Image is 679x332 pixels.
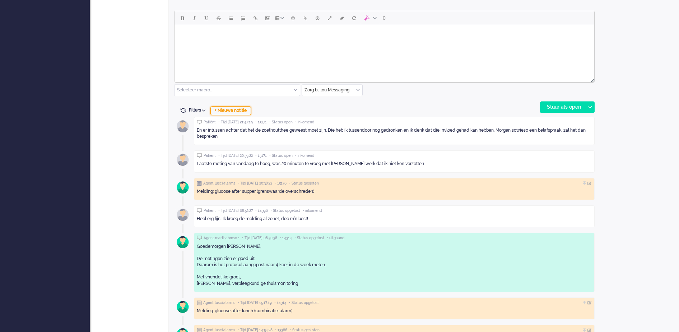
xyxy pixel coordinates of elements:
button: Insert/edit image [261,12,274,24]
button: Bullet list [225,12,237,24]
div: + Nieuwe notitie [210,106,251,115]
span: • Status opgelost [294,236,324,241]
span: • Tijd [DATE] 21:47:19 [218,120,253,125]
span: • 15171 [255,153,267,158]
span: • Tijd [DATE] 08:52:27 [218,208,253,213]
span: • 14314 [274,300,287,305]
span: • Status opgelost [270,208,300,213]
button: Add attachment [299,12,311,24]
span: • 15170 [275,181,287,186]
button: Fullscreen [324,12,336,24]
span: • 14314 [280,236,292,241]
button: Insert/edit link [249,12,261,24]
img: avatar [174,151,192,169]
span: • inkomend [295,153,314,158]
div: Melding: glucose after lunch (combinatie-alarm) [197,308,592,314]
span: Agent marthabmsc • [204,236,239,241]
span: • Tijd [DATE] 20:39:22 [218,153,253,158]
img: avatar [174,206,192,224]
img: ic_chat_grey.svg [197,153,202,158]
button: Underline [200,12,213,24]
img: avatar [174,233,192,251]
span: • 14396 [255,208,268,213]
div: Heel erg fijn! Ik kreeg de melding al zonet, doe m’n best! [197,216,592,222]
span: Patiënt [204,120,216,125]
button: 0 [380,12,389,24]
div: Resize [588,76,594,82]
img: ic_note_grey.svg [197,181,202,186]
span: • uitgaand [327,236,344,241]
span: • Status open [269,153,293,158]
div: Laatste meting van vandaag te hoog, was 20 minuten te vroeg met [PERSON_NAME] werk dat ik niet ko... [197,161,592,167]
span: Patiënt [204,153,216,158]
img: avatar [174,117,192,135]
button: Emoticons [287,12,299,24]
div: Melding: glucose after supper (grenswaarde overschreden) [197,188,592,195]
span: • Status gesloten [289,181,319,186]
img: ic_chat_grey.svg [197,120,202,124]
span: Filters [189,108,208,113]
button: Clear formatting [336,12,348,24]
img: ic_chat_grey.svg [197,236,202,240]
button: Bold [176,12,188,24]
span: Patiënt [204,208,216,213]
button: Italic [188,12,200,24]
button: Delay message [311,12,324,24]
span: • Tijd [DATE] 15:17:19 [238,300,272,305]
span: 0 [383,15,386,21]
div: Goedemorgen [PERSON_NAME], De metingen zien er goed uit. Daarom is het protocol aangepast naar 4 ... [197,244,592,287]
span: • Status open [269,120,293,125]
span: • Status opgelost [289,300,319,305]
button: Reset content [348,12,360,24]
span: • Tijd [DATE] 20:38:22 [238,181,272,186]
img: avatar [174,298,192,316]
span: • 15171 [255,120,267,125]
img: ic_note_grey.svg [197,300,202,305]
img: ic_chat_grey.svg [197,208,202,213]
span: • inkomend [303,208,322,213]
button: AI [360,12,380,24]
span: • Tijd [DATE] 08:50:38 [242,236,277,241]
button: Table [274,12,287,24]
div: En er intussen achter dat het de zoethoutthee geweest moet zijn. Die heb ik tussendoor nog gedron... [197,127,592,140]
span: Agent lusciialarms [203,300,235,305]
button: Strikethrough [213,12,225,24]
img: avatar [174,178,192,196]
button: Numbered list [237,12,249,24]
div: Stuur als open [540,102,585,113]
iframe: Rich Text Area [175,25,594,76]
span: • inkomend [295,120,314,125]
span: Agent lusciialarms [203,181,235,186]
